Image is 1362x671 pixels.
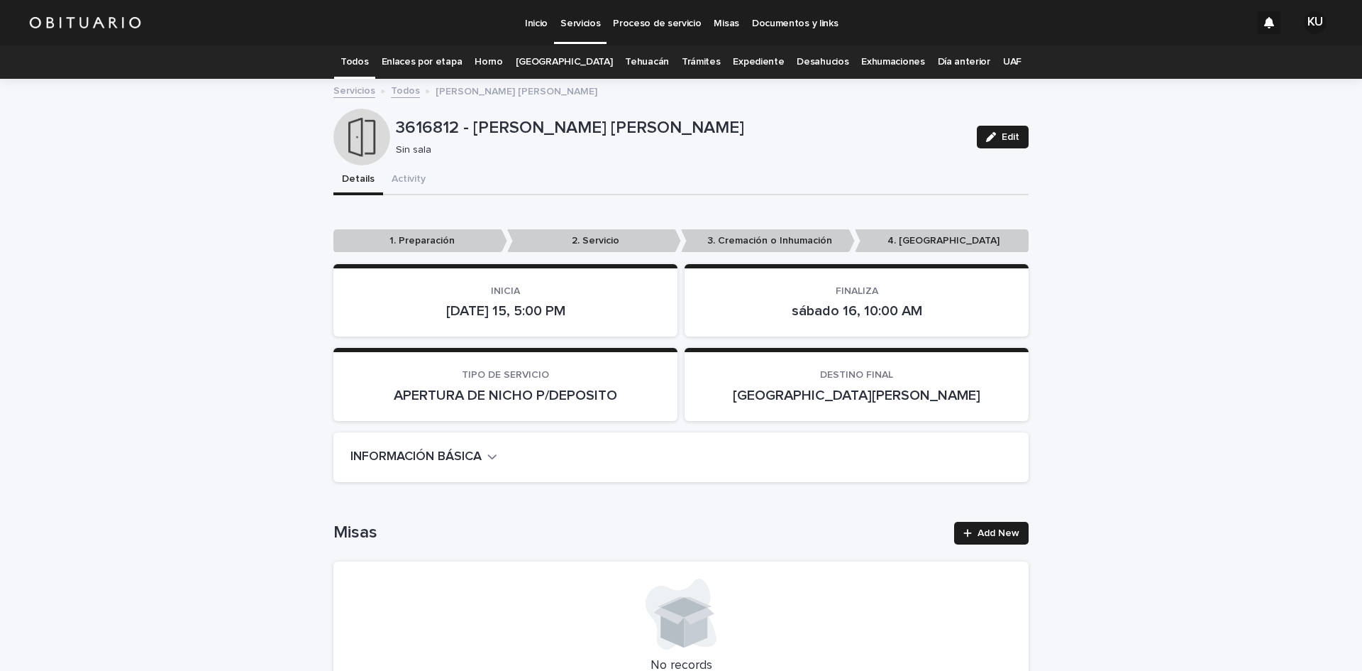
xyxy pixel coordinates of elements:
p: APERTURA DE NICHO P/DEPOSITO [350,387,660,404]
a: [GEOGRAPHIC_DATA] [516,45,613,79]
a: Expediente [733,45,784,79]
h2: INFORMACIÓN BÁSICA [350,449,482,465]
button: INFORMACIÓN BÁSICA [350,449,497,465]
span: TIPO DE SERVICIO [462,370,549,380]
p: 1. Preparación [333,229,507,253]
span: Edit [1002,132,1019,142]
p: sábado 16, 10:00 AM [702,302,1012,320]
p: [PERSON_NAME] [PERSON_NAME] [436,82,597,98]
a: Trámites [682,45,721,79]
p: Sin sala [396,144,960,156]
a: Desahucios [797,45,848,79]
a: Todos [391,82,420,98]
button: Details [333,165,383,195]
button: Edit [977,126,1029,148]
a: Todos [340,45,368,79]
span: FINALIZA [836,286,878,296]
p: 2. Servicio [507,229,681,253]
div: KU [1304,11,1327,34]
span: INICIA [491,286,520,296]
a: Add New [954,522,1029,545]
p: 3. Cremación o Inhumación [681,229,855,253]
a: Servicios [333,82,375,98]
p: 3616812 - [PERSON_NAME] [PERSON_NAME] [396,118,965,138]
span: Add New [978,528,1019,538]
p: [GEOGRAPHIC_DATA][PERSON_NAME] [702,387,1012,404]
a: UAF [1003,45,1021,79]
p: [DATE] 15, 5:00 PM [350,302,660,320]
span: DESTINO FINAL [820,370,893,380]
a: Enlaces por etapa [382,45,463,79]
a: Horno [475,45,502,79]
a: Exhumaciones [861,45,924,79]
a: Tehuacán [625,45,669,79]
a: Día anterior [938,45,990,79]
p: 4. [GEOGRAPHIC_DATA] [855,229,1029,253]
h1: Misas [333,523,946,543]
img: HUM7g2VNRLqGMmR9WVqf [28,9,142,37]
button: Activity [383,165,434,195]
